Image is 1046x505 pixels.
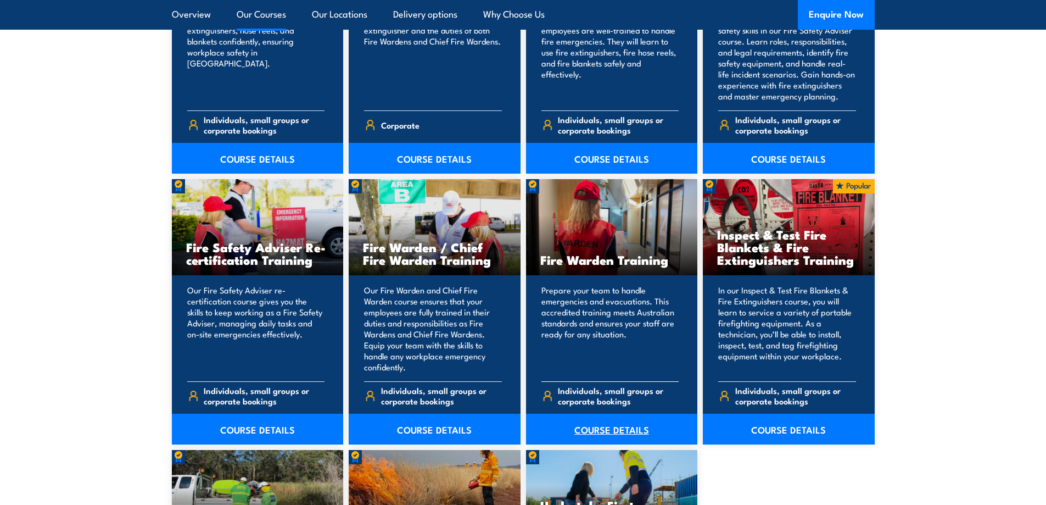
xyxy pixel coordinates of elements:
a: COURSE DETAILS [703,143,875,174]
p: Our Fire Combo Awareness Day includes training on how to use a fire extinguisher and the duties o... [364,3,502,102]
a: COURSE DETAILS [349,414,521,445]
a: COURSE DETAILS [172,414,344,445]
a: COURSE DETAILS [703,414,875,445]
span: Individuals, small groups or corporate bookings [204,114,325,135]
p: In our Inspect & Test Fire Blankets & Fire Extinguishers course, you will learn to service a vari... [718,285,856,373]
a: COURSE DETAILS [172,143,344,174]
h3: Fire Warden / Chief Fire Warden Training [363,241,506,266]
span: Corporate [381,116,419,134]
h3: Fire Safety Adviser Re-certification Training [186,241,329,266]
span: Individuals, small groups or corporate bookings [204,385,325,406]
h3: Fire Warden Training [540,253,684,266]
span: Individuals, small groups or corporate bookings [558,114,679,135]
span: Individuals, small groups or corporate bookings [381,385,502,406]
span: Individuals, small groups or corporate bookings [558,385,679,406]
a: COURSE DETAILS [526,414,698,445]
p: Our Fire Safety Adviser re-certification course gives you the skills to keep working as a Fire Sa... [187,285,325,373]
p: Prepare your team to handle emergencies and evacuations. This accredited training meets Australia... [541,285,679,373]
p: Our Fire Extinguisher and Fire Warden course will ensure your employees are well-trained to handl... [541,3,679,102]
p: Train your team in essential fire safety. Learn to use fire extinguishers, hose reels, and blanke... [187,3,325,102]
span: Individuals, small groups or corporate bookings [735,114,856,135]
a: COURSE DETAILS [349,143,521,174]
p: Equip your team in [GEOGRAPHIC_DATA] with key fire safety skills in our Fire Safety Adviser cours... [718,3,856,102]
span: Individuals, small groups or corporate bookings [735,385,856,406]
a: COURSE DETAILS [526,143,698,174]
p: Our Fire Warden and Chief Fire Warden course ensures that your employees are fully trained in the... [364,285,502,373]
h3: Inspect & Test Fire Blankets & Fire Extinguishers Training [717,228,860,266]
